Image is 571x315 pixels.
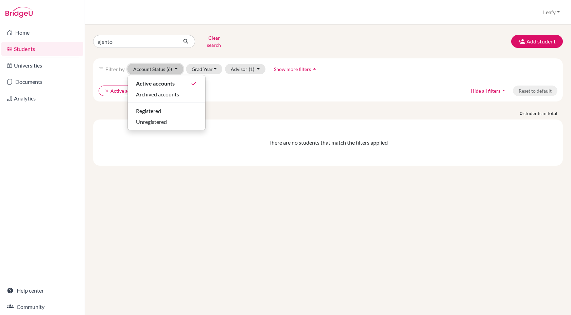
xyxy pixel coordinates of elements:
span: Archived accounts [136,90,179,98]
button: Unregistered [128,116,205,127]
i: arrow_drop_up [500,87,507,94]
button: Active accountsdone [128,78,205,89]
input: Find student by name... [93,35,177,48]
span: (1) [249,66,254,72]
i: done [190,80,197,87]
a: Analytics [1,92,83,105]
span: (6) [167,66,172,72]
a: Community [1,300,83,314]
button: Add student [511,35,563,48]
button: Reset to default [513,86,557,96]
a: Documents [1,75,83,89]
button: Grad Year [186,64,223,74]
span: Registered [136,107,161,115]
div: Account Status(6) [127,75,206,130]
button: Leafy [540,6,563,19]
button: Advisor(1) [225,64,265,74]
a: Students [1,42,83,56]
a: Home [1,26,83,39]
span: Unregistered [136,118,167,126]
span: Filter by [105,66,125,72]
span: students in total [523,110,563,117]
button: Registered [128,106,205,116]
a: Help center [1,284,83,297]
button: Hide all filtersarrow_drop_up [465,86,513,96]
i: arrow_drop_up [311,66,318,72]
div: There are no students that match the filters applied [99,138,557,147]
i: clear [104,89,109,93]
button: Clear search [195,33,233,50]
a: Universities [1,59,83,72]
i: filter_list [99,66,104,72]
span: Hide all filters [471,88,500,94]
strong: 0 [520,110,523,117]
span: Show more filters [274,66,311,72]
button: Account Status(6) [127,64,183,74]
span: Active accounts [136,79,175,88]
button: Archived accounts [128,89,205,100]
button: Show more filtersarrow_drop_up [268,64,324,74]
img: Bridge-U [5,7,33,18]
button: clearActive accounts [99,86,150,96]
